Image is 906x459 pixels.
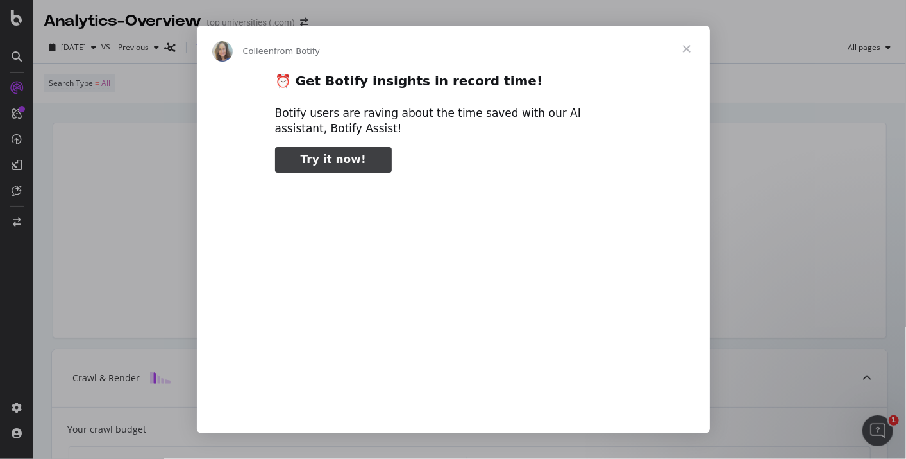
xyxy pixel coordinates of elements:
[275,147,392,173] a: Try it now!
[301,153,366,166] span: Try it now!
[274,46,320,56] span: from Botify
[664,26,710,72] span: Close
[212,41,233,62] img: Profile image for Colleen
[275,106,632,137] div: Botify users are raving about the time saved with our AI assistant, Botify Assist!
[275,73,632,96] h2: ⏰ Get Botify insights in record time!
[186,184,721,451] video: Play video
[243,46,274,56] span: Colleen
